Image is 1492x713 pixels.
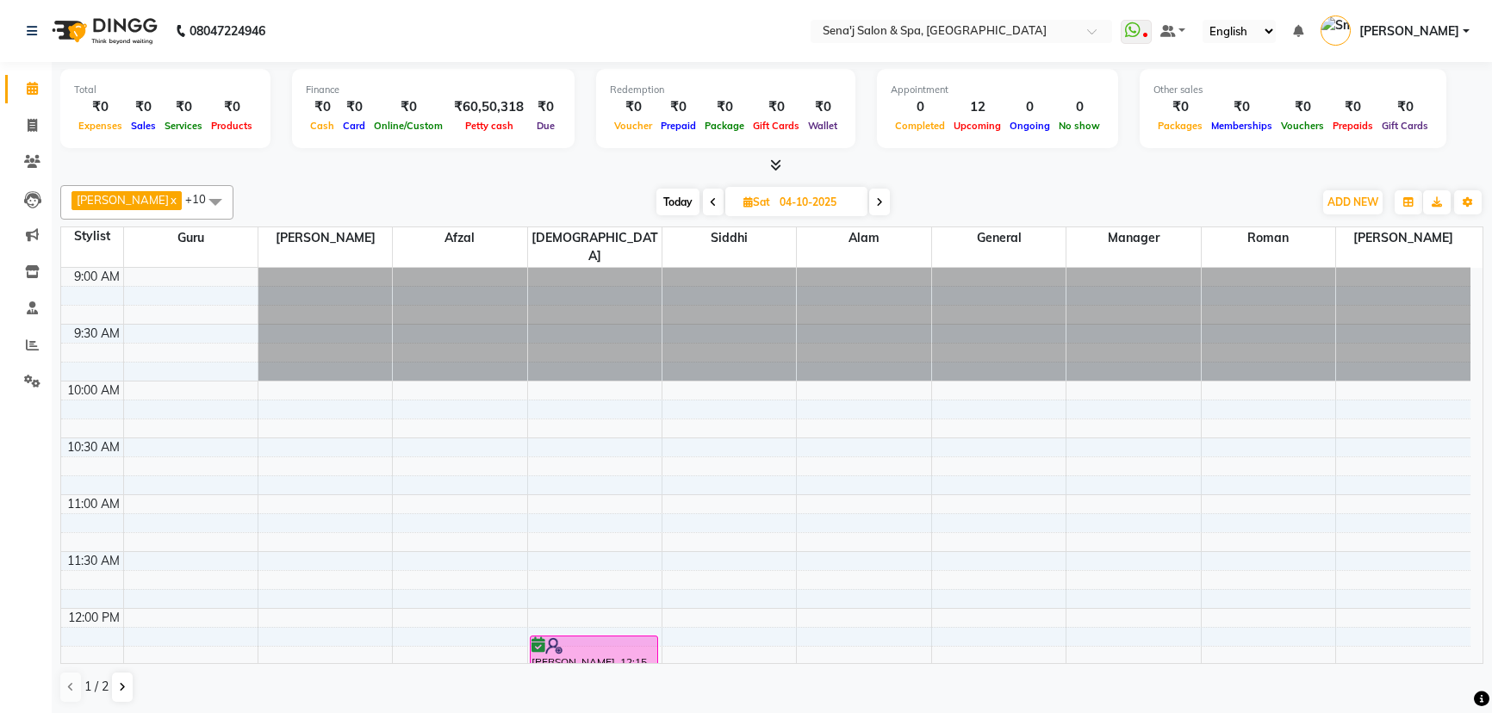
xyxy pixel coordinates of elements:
span: Memberships [1207,120,1277,132]
span: Ongoing [1005,120,1054,132]
span: Prepaid [656,120,700,132]
span: [DEMOGRAPHIC_DATA] [528,227,662,267]
div: ₹0 [1328,97,1377,117]
div: Stylist [61,227,123,245]
div: ₹0 [700,97,749,117]
div: ₹0 [339,97,370,117]
div: 11:30 AM [64,552,123,570]
span: Vouchers [1277,120,1328,132]
span: Manager [1066,227,1200,249]
div: ₹0 [306,97,339,117]
span: [PERSON_NAME] [1336,227,1470,249]
span: [PERSON_NAME] [258,227,392,249]
div: ₹0 [749,97,804,117]
span: ADD NEW [1327,195,1378,208]
span: Siddhi [662,227,796,249]
span: Gift Cards [1377,120,1433,132]
span: Due [532,120,559,132]
div: ₹60,50,318 [447,97,531,117]
div: ₹0 [74,97,127,117]
div: 9:00 AM [71,268,123,286]
div: ₹0 [610,97,656,117]
span: Card [339,120,370,132]
button: ADD NEW [1323,190,1383,214]
div: 0 [891,97,949,117]
div: Appointment [891,83,1104,97]
span: 1 / 2 [84,678,109,696]
span: Completed [891,120,949,132]
div: ₹0 [1153,97,1207,117]
input: 2025-10-04 [774,189,861,215]
div: ₹0 [127,97,160,117]
span: Sat [739,195,774,208]
div: Finance [306,83,561,97]
span: Roman [1202,227,1335,249]
span: Cash [306,120,339,132]
img: Smita Acharekar [1321,15,1351,46]
div: Total [74,83,257,97]
div: 0 [1005,97,1054,117]
span: [PERSON_NAME] [1359,22,1459,40]
span: Voucher [610,120,656,132]
span: [PERSON_NAME] [77,193,169,207]
div: 10:00 AM [64,381,123,400]
div: ₹0 [207,97,257,117]
span: Today [656,189,699,215]
span: Services [160,120,207,132]
div: ₹0 [804,97,842,117]
a: x [169,193,177,207]
span: No show [1054,120,1104,132]
div: 12 [949,97,1005,117]
div: 10:30 AM [64,438,123,456]
span: Package [700,120,749,132]
div: 12:00 PM [65,609,123,627]
span: +10 [185,192,219,206]
span: Products [207,120,257,132]
img: logo [44,7,162,55]
span: General [932,227,1066,249]
div: ₹0 [370,97,447,117]
span: Upcoming [949,120,1005,132]
span: Alam [797,227,930,249]
span: Gift Cards [749,120,804,132]
span: Guru [124,227,258,249]
div: ₹0 [1377,97,1433,117]
div: Redemption [610,83,842,97]
div: ₹0 [656,97,700,117]
div: Other sales [1153,83,1433,97]
div: ₹0 [1277,97,1328,117]
span: Online/Custom [370,120,447,132]
span: Prepaids [1328,120,1377,132]
span: Wallet [804,120,842,132]
span: Packages [1153,120,1207,132]
div: ₹0 [531,97,561,117]
span: Sales [127,120,160,132]
span: Petty cash [461,120,518,132]
div: ₹0 [160,97,207,117]
div: 9:30 AM [71,325,123,343]
div: ₹0 [1207,97,1277,117]
b: 08047224946 [190,7,265,55]
div: 11:00 AM [64,495,123,513]
span: Afzal [393,227,526,249]
div: 0 [1054,97,1104,117]
span: Expenses [74,120,127,132]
